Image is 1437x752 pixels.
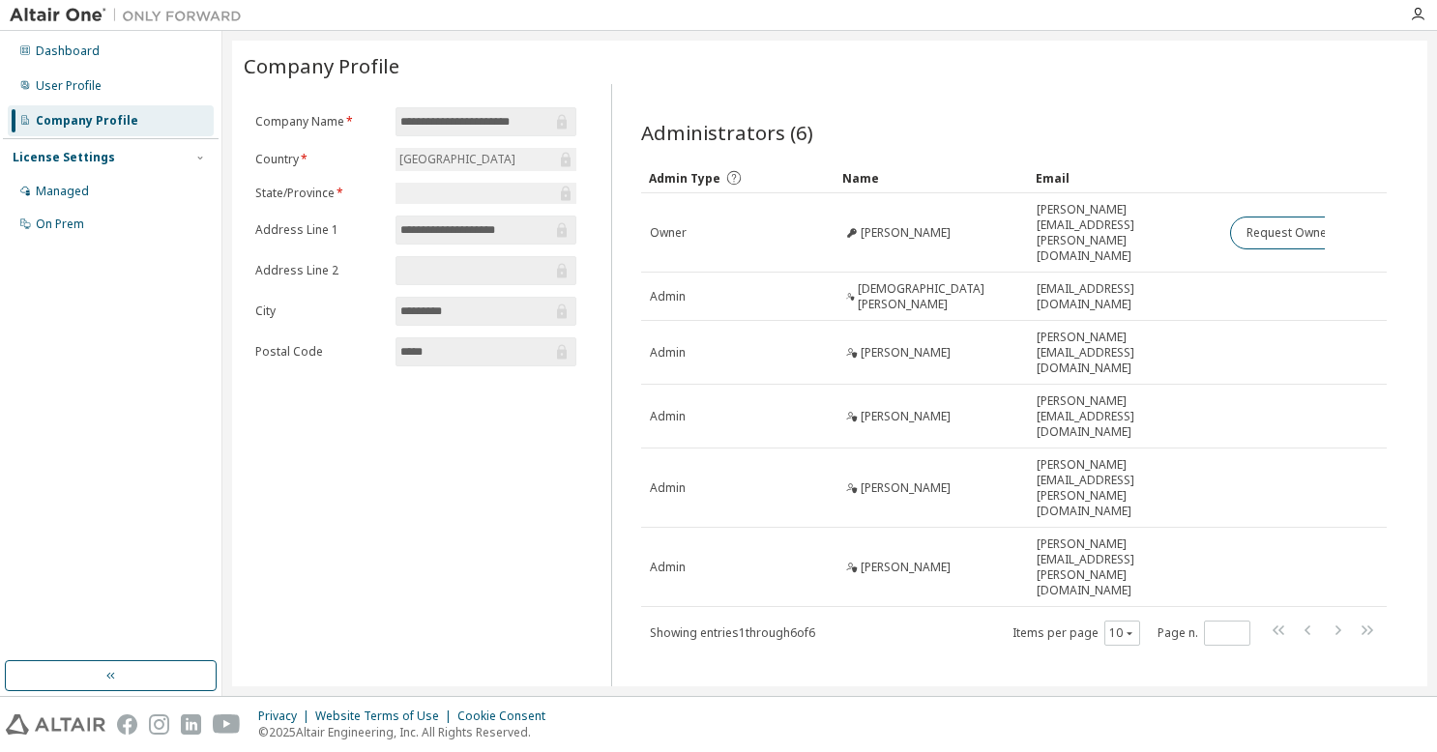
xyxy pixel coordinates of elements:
span: [PERSON_NAME][EMAIL_ADDRESS][DOMAIN_NAME] [1037,330,1213,376]
div: Company Profile [36,113,138,129]
span: [DEMOGRAPHIC_DATA][PERSON_NAME] [858,281,1019,312]
button: Request Owner Change [1230,217,1393,249]
div: On Prem [36,217,84,232]
label: Company Name [255,114,384,130]
span: [PERSON_NAME][EMAIL_ADDRESS][PERSON_NAME][DOMAIN_NAME] [1037,457,1213,519]
label: Postal Code [255,344,384,360]
div: Dashboard [36,43,100,59]
span: Admin [650,345,686,361]
div: Name [842,162,1020,193]
span: Items per page [1012,621,1140,646]
img: facebook.svg [117,714,137,735]
span: [PERSON_NAME] [861,409,951,424]
img: linkedin.svg [181,714,201,735]
span: [PERSON_NAME][EMAIL_ADDRESS][PERSON_NAME][DOMAIN_NAME] [1037,536,1213,598]
div: Managed [36,184,89,199]
img: Altair One [10,6,251,25]
span: [PERSON_NAME][EMAIL_ADDRESS][PERSON_NAME][DOMAIN_NAME] [1037,202,1213,264]
span: Admin [650,480,686,496]
div: Website Terms of Use [315,709,457,724]
div: Email [1036,162,1214,193]
label: City [255,304,384,319]
div: [GEOGRAPHIC_DATA] [396,149,518,170]
div: [GEOGRAPHIC_DATA] [396,148,576,171]
p: © 2025 Altair Engineering, Inc. All Rights Reserved. [258,724,557,740]
img: youtube.svg [213,714,241,735]
span: Admin Type [649,170,720,187]
div: Cookie Consent [457,709,557,724]
label: State/Province [255,186,384,201]
span: [PERSON_NAME] [861,345,951,361]
span: [PERSON_NAME] [861,225,951,241]
span: [PERSON_NAME][EMAIL_ADDRESS][DOMAIN_NAME] [1037,393,1213,440]
span: Admin [650,409,686,424]
span: Admin [650,560,686,575]
span: Admin [650,289,686,304]
span: [EMAIL_ADDRESS][DOMAIN_NAME] [1037,281,1213,312]
span: Showing entries 1 through 6 of 6 [650,624,815,641]
button: 10 [1109,625,1135,641]
span: Administrators (6) [641,119,813,146]
span: [PERSON_NAME] [861,560,951,575]
div: Privacy [258,709,315,724]
img: altair_logo.svg [6,714,105,735]
span: Company Profile [244,52,399,79]
div: License Settings [13,150,115,165]
label: Address Line 2 [255,263,384,278]
div: User Profile [36,78,102,94]
span: Owner [650,225,687,241]
label: Country [255,152,384,167]
label: Address Line 1 [255,222,384,238]
span: Page n. [1158,621,1250,646]
img: instagram.svg [149,714,169,735]
span: [PERSON_NAME] [861,480,951,496]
